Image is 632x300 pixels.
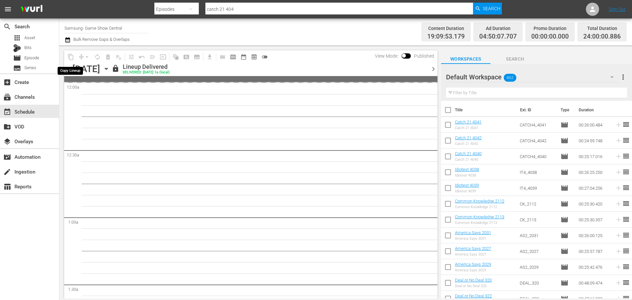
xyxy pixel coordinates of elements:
span: more_vert [619,73,627,81]
span: Clear Lineup [113,52,124,62]
td: DEAL_320 [517,275,558,291]
span: Overlays [3,138,11,146]
td: 00:26:00.125 [576,228,612,243]
div: America Says 2031 [455,236,491,241]
td: CK_2112 [517,196,558,212]
div: Catch 21 4042 [455,142,482,146]
a: Catch 21 4040 [455,151,482,156]
span: 04:50:07.707 [479,33,517,41]
a: Common Knowledge 2113 [455,214,504,219]
span: reorder [622,136,630,144]
td: 00:25:42.476 [576,259,612,275]
span: reorder [622,231,630,239]
a: Idiotest 4038 [455,167,479,172]
span: VOD [3,123,11,131]
span: Day Calendar View [215,50,228,63]
div: Common Knowledge 2112 [455,205,504,209]
button: more_vert [619,69,627,85]
div: America Says 2027 [455,252,491,257]
span: Episode [561,247,568,255]
svg: Add to Schedule [615,153,622,160]
svg: Add to Schedule [615,169,622,176]
span: Episode [561,200,568,208]
svg: Add to Schedule [615,279,622,286]
div: America Says 2029 [455,268,491,272]
td: AS2_2029 [517,259,558,275]
td: 00:25:17.016 [576,149,612,164]
span: lock [112,65,119,72]
span: reorder [622,263,630,271]
span: date_range_outlined [240,54,247,60]
span: Ingestion [3,168,11,176]
td: 00:48:09.474 [576,275,612,291]
span: subscriptions [3,93,11,101]
span: 00:00:00.000 [531,33,569,41]
span: calendar_view_week_outlined [230,54,236,60]
div: Ad Duration [479,24,517,33]
span: 862 [504,71,516,85]
span: reorder [622,215,630,223]
svg: Add to Schedule [615,263,622,271]
td: CK_2113 [517,212,558,228]
a: Idiotest 4039 [455,183,479,188]
span: Search [490,55,540,63]
span: Refresh All Search Blocks [168,50,181,63]
span: Episode [561,263,568,271]
div: Catch 21 4041 [455,126,482,130]
span: reorder [622,279,630,286]
td: CATCH4_4041 [517,117,558,133]
a: Deal or No Deal 322 [455,293,492,298]
td: 00:25:57.787 [576,243,612,259]
span: Episode [561,121,568,129]
td: AS2_2031 [517,228,558,243]
a: Sign Out [609,7,626,12]
span: Create Series Block [192,52,202,62]
span: Bits [24,44,32,51]
td: 00:25:30.420 [576,196,612,212]
svg: Add to Schedule [615,200,622,207]
div: Default Workspace [446,68,620,86]
svg: Add to Schedule [615,184,622,192]
span: Download as CSV [202,50,215,63]
span: Series [13,64,21,72]
span: Reports [3,183,11,191]
span: Episode [561,232,568,239]
div: Lineup Delivered [123,63,170,70]
a: Common Knowledge 2112 [455,199,504,204]
span: Toggle to switch from Published to Draft view. [402,53,406,58]
span: Episode [561,184,568,192]
a: Catch 21 4041 [455,120,482,124]
span: View Mode: [372,53,402,59]
span: reorder [622,121,630,128]
span: Week Calendar View [228,52,238,62]
th: Duration [575,101,614,119]
td: CATCH4_4042 [517,133,558,149]
span: Select an event to delete [103,52,113,62]
td: 00:25:30.357 [576,212,612,228]
svg: Add to Schedule [615,248,622,255]
div: DELIVERED: [DATE] 1a (local) [123,70,170,75]
span: reorder [622,184,630,192]
span: Asset [24,35,35,41]
td: IT4_4038 [517,164,558,180]
div: Deal or No Deal 320 [455,284,492,288]
span: reorder [622,247,630,255]
span: Bulk Remove Gaps & Overlaps [72,37,130,42]
div: Catch 21 4040 [455,157,482,162]
td: 00:24:59.748 [576,133,612,149]
span: View Backup [249,52,259,62]
span: Search [483,3,500,14]
span: Episode [561,152,568,160]
span: Series [24,65,36,71]
div: Promo Duration [531,24,569,33]
span: Episode [561,216,568,224]
td: 00:27:04.256 [576,180,612,196]
td: 00:26:00.484 [576,117,612,133]
span: Schedule [3,108,11,116]
span: Create Search Block [181,52,192,62]
a: America Says 2031 [455,230,491,235]
img: ans4CAIJ8jUAAAAAAAAAAAAAAAAAAAAAAAAgQb4GAAAAAAAAAAAAAAAAAAAAAAAAJMjXAAAAAAAAAAAAAAAAAAAAAAAAgAT5G... [16,2,47,17]
div: Idiotest 4038 [455,173,479,177]
span: Workspaces [441,55,490,63]
span: Automation [3,153,11,161]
